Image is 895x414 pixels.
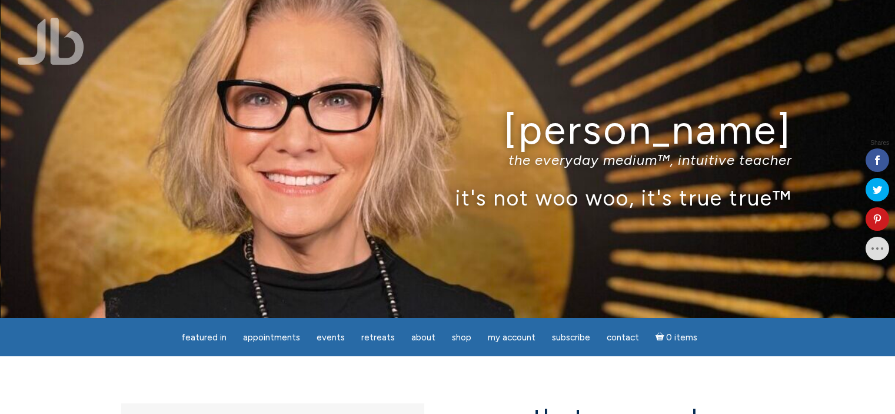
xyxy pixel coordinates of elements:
span: 0 items [666,333,697,342]
a: About [404,326,442,349]
span: Subscribe [552,332,590,343]
a: Shop [445,326,478,349]
span: featured in [181,332,227,343]
span: Shop [452,332,471,343]
span: Retreats [361,332,395,343]
span: Contact [607,332,639,343]
a: featured in [174,326,234,349]
a: Events [310,326,352,349]
i: Cart [656,332,667,343]
a: Subscribe [545,326,597,349]
span: Shares [870,140,889,146]
span: Appointments [243,332,300,343]
a: Retreats [354,326,402,349]
p: the everyday medium™, intuitive teacher [104,151,792,168]
a: Contact [600,326,646,349]
img: Jamie Butler. The Everyday Medium [18,18,84,65]
span: About [411,332,435,343]
a: Cart0 items [648,325,705,349]
span: My Account [488,332,535,343]
h1: [PERSON_NAME] [104,108,792,152]
span: Events [317,332,345,343]
a: Appointments [236,326,307,349]
a: My Account [481,326,543,349]
p: it's not woo woo, it's true true™ [104,185,792,210]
